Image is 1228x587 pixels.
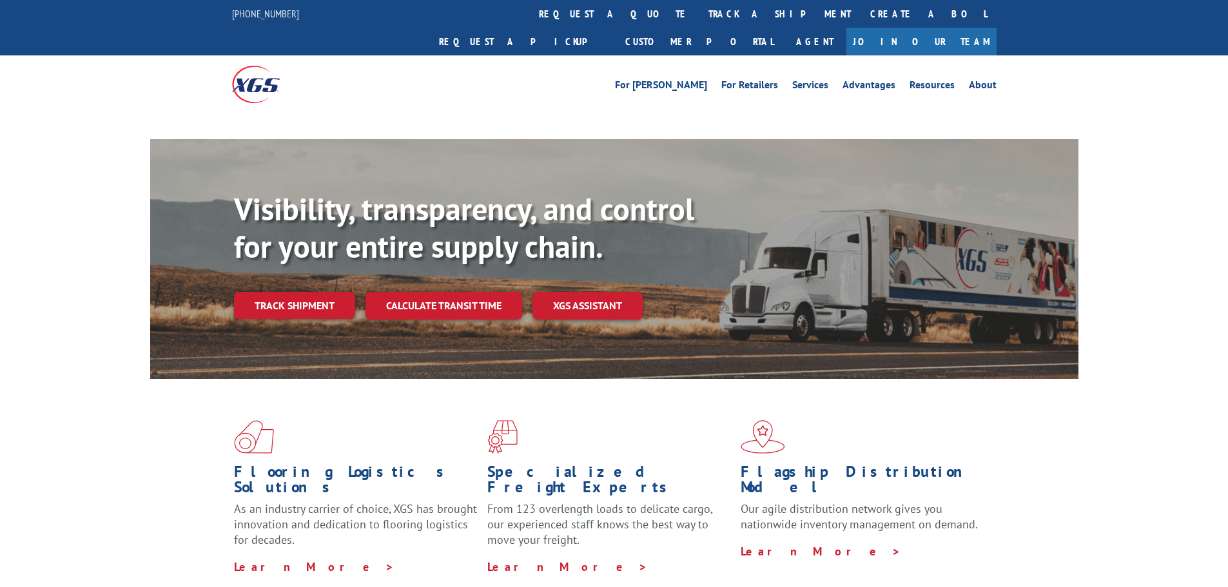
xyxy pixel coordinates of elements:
[615,80,707,94] a: For [PERSON_NAME]
[487,464,731,501] h1: Specialized Freight Experts
[532,292,643,320] a: XGS ASSISTANT
[429,28,616,55] a: Request a pickup
[783,28,846,55] a: Agent
[234,292,355,319] a: Track shipment
[616,28,783,55] a: Customer Portal
[234,464,478,501] h1: Flooring Logistics Solutions
[487,420,518,454] img: xgs-icon-focused-on-flooring-red
[232,7,299,20] a: [PHONE_NUMBER]
[741,464,984,501] h1: Flagship Distribution Model
[741,501,978,532] span: Our agile distribution network gives you nationwide inventory management on demand.
[234,501,477,547] span: As an industry carrier of choice, XGS has brought innovation and dedication to flooring logistics...
[792,80,828,94] a: Services
[846,28,997,55] a: Join Our Team
[234,420,274,454] img: xgs-icon-total-supply-chain-intelligence-red
[234,559,395,574] a: Learn More >
[365,292,522,320] a: Calculate transit time
[741,544,901,559] a: Learn More >
[234,189,694,266] b: Visibility, transparency, and control for your entire supply chain.
[487,501,731,559] p: From 123 overlength loads to delicate cargo, our experienced staff knows the best way to move you...
[969,80,997,94] a: About
[721,80,778,94] a: For Retailers
[487,559,648,574] a: Learn More >
[843,80,895,94] a: Advantages
[741,420,785,454] img: xgs-icon-flagship-distribution-model-red
[910,80,955,94] a: Resources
